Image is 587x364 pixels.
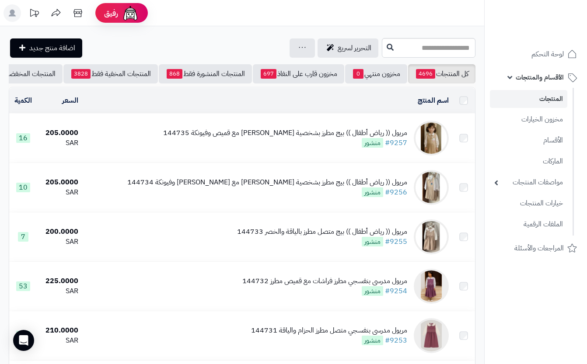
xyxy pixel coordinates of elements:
span: 7 [18,232,28,242]
span: 868 [167,69,182,79]
div: مريول (( رياض أطفال )) بيج مطرز بشخصية [PERSON_NAME] مع قميص وفيونكة 144735 [163,128,407,138]
img: مريول مدرسي بنفسجي مطرز فراشات مع قميص مطرز 144732 [414,269,449,304]
a: اسم المنتج [418,95,449,106]
span: 53 [16,281,30,291]
a: مخزون قارب على النفاذ697 [253,64,344,83]
div: 225.0000 [40,276,78,286]
a: #9253 [385,335,407,346]
div: SAR [40,336,78,346]
a: خيارات المنتجات [490,194,567,213]
div: 200.0000 [40,227,78,237]
img: ai-face.png [122,4,139,22]
span: 10 [16,183,30,192]
span: التحرير لسريع [338,43,371,53]
div: SAR [40,237,78,247]
a: تحديثات المنصة [23,4,45,24]
div: 205.0000 [40,177,78,187]
a: مخزون الخيارات [490,110,567,129]
span: الأقسام والمنتجات [516,71,564,83]
span: المراجعات والأسئلة [514,242,564,254]
img: مريول (( رياض أطفال )) بيج مطرز بشخصية ستيتش مع قميص وفيونكة 144734 [414,170,449,205]
span: منشور [362,187,383,197]
a: #9254 [385,286,407,296]
span: منشور [362,138,383,148]
a: الماركات [490,152,567,171]
div: 210.0000 [40,326,78,336]
span: 4696 [416,69,435,79]
a: اضافة منتج جديد [10,38,82,58]
span: منشور [362,336,383,345]
a: الأقسام [490,131,567,150]
img: مريول مدرسي بنفسجي متصل مطرز الحزام والياقة 144731 [414,318,449,353]
span: 3828 [71,69,91,79]
div: SAR [40,187,78,198]
a: كل المنتجات4696 [408,64,475,83]
span: منشور [362,286,383,296]
a: #9256 [385,187,407,198]
div: Open Intercom Messenger [13,330,34,351]
a: المنتجات المنشورة فقط868 [159,64,252,83]
span: 697 [261,69,276,79]
div: مريول مدرسي بنفسجي مطرز فراشات مع قميص مطرز 144732 [242,276,407,286]
div: SAR [40,286,78,296]
span: منشور [362,237,383,246]
span: 16 [16,133,30,143]
a: لوحة التحكم [490,44,582,65]
a: المنتجات المخفية فقط3828 [63,64,158,83]
a: مواصفات المنتجات [490,173,567,192]
div: مريول (( رياض أطفال )) بيج متصل مطرز بالياقة والخصر 144733 [237,227,407,237]
a: الكمية [14,95,32,106]
img: logo-2.png [528,21,579,39]
a: #9255 [385,236,407,247]
div: 205.0000 [40,128,78,138]
a: مخزون منتهي0 [345,64,407,83]
div: مريول (( رياض أطفال )) بيج مطرز بشخصية [PERSON_NAME] مع [PERSON_NAME] وفيونكة 144734 [127,177,407,187]
a: التحرير لسريع [318,38,378,58]
span: اضافة منتج جديد [29,43,75,53]
div: مريول مدرسي بنفسجي متصل مطرز الحزام والياقة 144731 [251,326,407,336]
span: 0 [353,69,363,79]
img: مريول (( رياض أطفال )) بيج متصل مطرز بالياقة والخصر 144733 [414,219,449,254]
a: السعر [62,95,78,106]
a: #9257 [385,138,407,148]
a: الملفات الرقمية [490,215,567,234]
a: المراجعات والأسئلة [490,238,582,259]
span: رفيق [104,8,118,18]
span: لوحة التحكم [531,48,564,60]
div: SAR [40,138,78,148]
img: مريول (( رياض أطفال )) بيج مطرز بشخصية سينامورول مع قميص وفيونكة 144735 [414,121,449,156]
a: المنتجات [490,90,567,108]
